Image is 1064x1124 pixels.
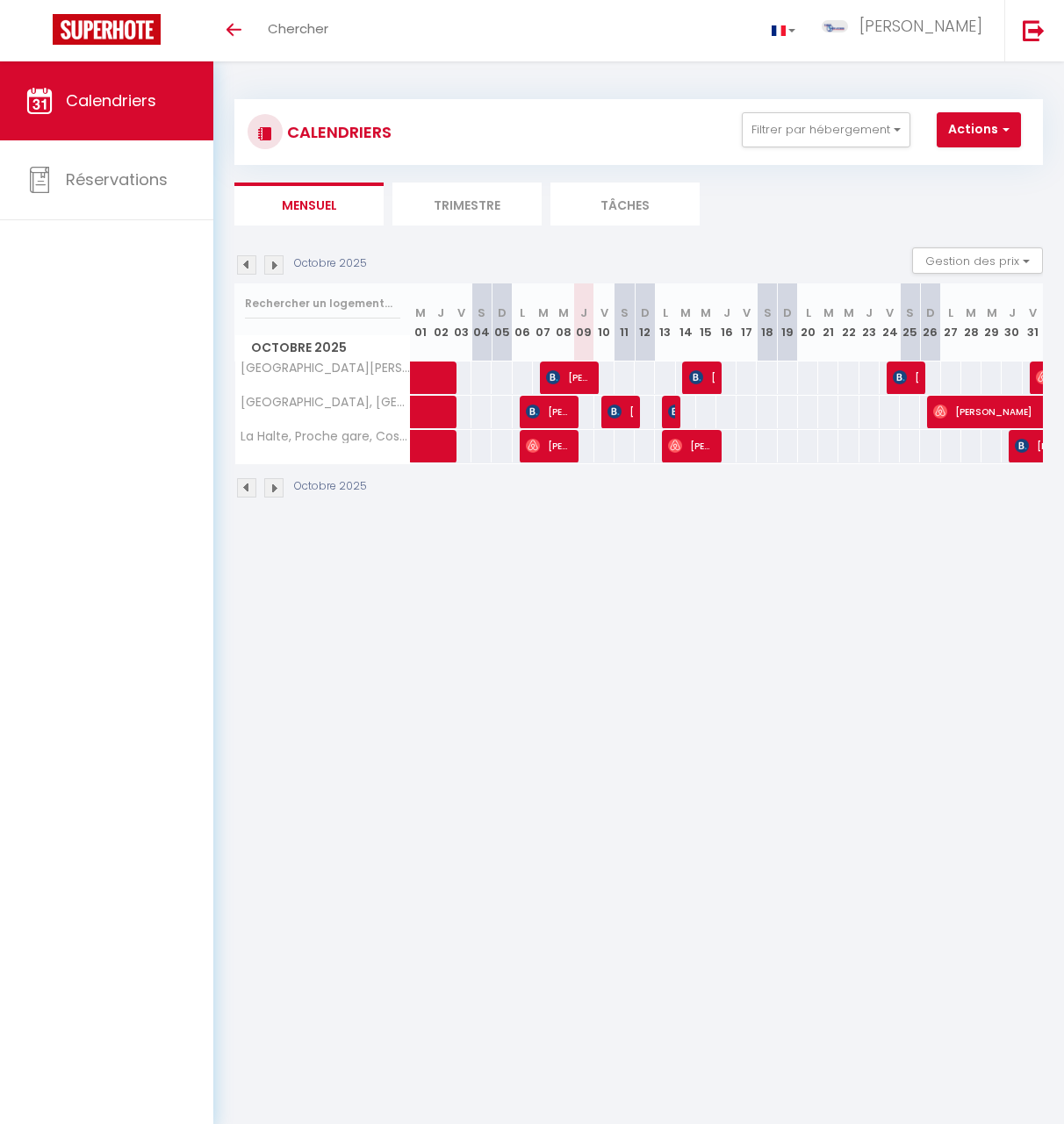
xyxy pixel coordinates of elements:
img: logout [1023,19,1045,41]
abbr: L [663,304,668,321]
abbr: V [886,304,894,321]
th: 02 [431,283,451,362]
th: 09 [573,283,593,362]
th: 20 [798,283,818,362]
abbr: L [948,304,953,321]
abbr: S [906,304,914,321]
abbr: M [844,304,854,321]
span: Chercher [268,19,328,38]
span: [PERSON_NAME] [607,395,635,428]
abbr: J [437,304,444,321]
abbr: M [966,304,976,321]
abbr: V [600,304,608,321]
span: Octobre 2025 [235,335,410,361]
button: Gestion des prix [912,247,1043,274]
th: 26 [920,283,940,362]
th: 28 [961,283,981,362]
th: 30 [1002,283,1022,362]
span: La Halte, Proche gare, Cosy, Spacieux [238,430,413,443]
span: [PERSON_NAME] [526,395,573,428]
abbr: J [866,304,873,321]
abbr: D [498,304,507,321]
abbr: M [680,304,691,321]
button: Filtrer par hébergement [742,112,910,147]
abbr: J [580,304,587,321]
li: Tâches [550,183,700,226]
span: Calendriers [66,89,156,111]
abbr: L [520,304,525,321]
li: Mensuel [234,183,384,226]
abbr: J [723,304,730,321]
span: [PERSON_NAME] [668,395,675,428]
th: 07 [533,283,553,362]
abbr: V [457,304,465,321]
th: 21 [818,283,838,362]
th: 06 [513,283,533,362]
th: 17 [737,283,757,362]
th: 14 [676,283,696,362]
abbr: S [478,304,485,321]
abbr: V [743,304,751,321]
input: Rechercher un logement... [245,288,400,319]
th: 04 [471,283,492,362]
abbr: V [1029,304,1037,321]
abbr: D [641,304,650,321]
span: [PERSON_NAME] [526,429,573,462]
span: [PERSON_NAME] [859,15,982,37]
th: 03 [451,283,471,362]
img: ... [822,20,848,32]
th: 13 [655,283,675,362]
th: 05 [492,283,512,362]
abbr: M [558,304,569,321]
th: 10 [594,283,615,362]
li: Trimestre [392,183,542,226]
th: 15 [696,283,716,362]
button: Actions [937,112,1021,147]
abbr: J [1009,304,1016,321]
span: Réservations [66,168,168,190]
h3: CALENDRIERS [283,112,392,152]
th: 22 [838,283,859,362]
p: Octobre 2025 [294,478,367,495]
p: Octobre 2025 [294,255,367,272]
abbr: M [415,304,426,321]
th: 11 [615,283,635,362]
th: 25 [900,283,920,362]
th: 24 [880,283,900,362]
th: 16 [716,283,737,362]
th: 01 [411,283,431,362]
span: [GEOGRAPHIC_DATA], [GEOGRAPHIC_DATA], [GEOGRAPHIC_DATA] privée [238,396,413,409]
th: 27 [941,283,961,362]
img: Super Booking [53,14,161,45]
abbr: S [621,304,629,321]
th: 18 [757,283,777,362]
span: [PERSON_NAME] [689,361,716,394]
abbr: M [987,304,997,321]
span: [GEOGRAPHIC_DATA][PERSON_NAME], [GEOGRAPHIC_DATA], [GEOGRAPHIC_DATA], [GEOGRAPHIC_DATA] [238,362,413,375]
th: 12 [635,283,655,362]
abbr: D [926,304,935,321]
th: 29 [981,283,1002,362]
th: 23 [859,283,880,362]
abbr: M [701,304,711,321]
abbr: L [806,304,811,321]
span: [PERSON_NAME] [546,361,593,394]
abbr: D [783,304,792,321]
th: 08 [553,283,573,362]
abbr: M [823,304,834,321]
span: [PERSON_NAME] [668,429,715,462]
th: 19 [778,283,798,362]
th: 31 [1023,283,1043,362]
abbr: S [764,304,772,321]
abbr: M [538,304,549,321]
span: [PERSON_NAME] [893,361,920,394]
